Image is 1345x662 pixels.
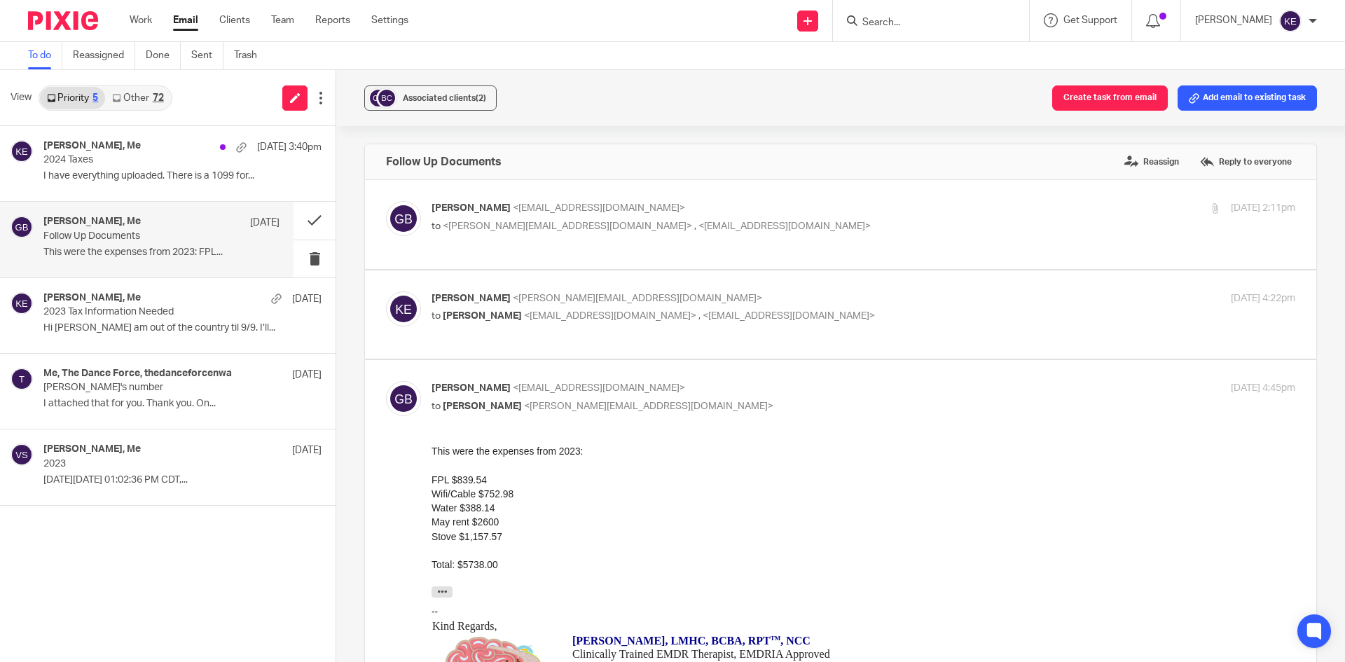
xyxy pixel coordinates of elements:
img: svg%3E [11,443,33,466]
b: [PERSON_NAME], LMHC, BCBA, RPT , NCC [141,191,379,202]
button: Add email to existing task [1178,85,1317,111]
div: 72 [153,93,164,103]
i: "Empowering minds, transforming lives" [1,288,116,296]
a: Reports [315,13,350,27]
h4: [PERSON_NAME], Me [43,216,141,228]
p: [PERSON_NAME]'s number [43,382,266,394]
img: Pixie [28,11,98,30]
span: Get Support [1063,15,1117,25]
p: I have everything uploaded. There is a 1099 for... [43,170,322,182]
h4: [PERSON_NAME], Me [43,292,141,304]
h4: [PERSON_NAME], Me [43,140,141,152]
span: [PERSON_NAME] [443,311,522,321]
h4: Follow Up Documents [386,155,502,169]
img: svg%3E [11,292,33,315]
span: Associated clients [403,94,486,102]
span: <[PERSON_NAME][EMAIL_ADDRESS][DOMAIN_NAME]> [443,221,692,231]
p: I attached that for you. Thank you. On... [43,398,322,410]
img: svg%3E [386,381,421,416]
span: [PERSON_NAME] [432,383,511,393]
p: Hi [PERSON_NAME] am out of the country til 9/9. I’ll... [43,322,322,334]
button: Create task from email [1052,85,1168,111]
a: Priority5 [40,87,105,109]
a: Sent [191,42,223,69]
a: [EMAIL_ADDRESS][DOMAIN_NAME] [141,244,333,256]
p: [DATE] 2:11pm [1231,201,1295,216]
a: To do [28,42,62,69]
p: 2023 [43,458,266,470]
sup: TM [339,191,350,198]
p: Follow Up Documents [43,230,233,242]
span: <[PERSON_NAME][EMAIL_ADDRESS][DOMAIN_NAME]> [513,294,762,303]
a: Clients [219,13,250,27]
span: <[EMAIL_ADDRESS][DOMAIN_NAME]> [524,311,696,321]
img: svg%3E [376,88,397,109]
h4: [PERSON_NAME], Me [43,443,141,455]
a: Settings [371,13,408,27]
a: Other72 [105,87,170,109]
span: [PERSON_NAME] [432,203,511,213]
p: [DATE] [292,292,322,306]
p: [PERSON_NAME] [1195,13,1272,27]
span: <[EMAIL_ADDRESS][DOMAIN_NAME]> [703,311,875,321]
p: [DATE] 3:40pm [257,140,322,154]
a: Work [130,13,152,27]
span: (2) [476,94,486,102]
a: Reassigned [73,42,135,69]
img: svg%3E [368,88,389,109]
span: View [11,90,32,105]
td: Clinically Trained EMDR Therapist, EMDRIA Approved [STREET_ADDRESS] [GEOGRAPHIC_DATA] [PHONE_NUMB... [140,189,399,298]
span: to [432,311,441,321]
a: Team [271,13,294,27]
p: This were the expenses from 2023: FPL... [43,247,280,258]
p: 2024 Taxes [43,154,266,166]
span: [PERSON_NAME] [443,401,522,411]
span: to [432,221,441,231]
img: svg%3E [11,368,33,390]
span: , [694,221,696,231]
span: <[PERSON_NAME][EMAIL_ADDRESS][DOMAIN_NAME]> [524,401,773,411]
p: [DATE] [292,368,322,382]
span: , [698,311,701,321]
a: [DOMAIN_NAME] [141,284,233,296]
label: Reassign [1121,151,1182,172]
span: <[EMAIL_ADDRESS][DOMAIN_NAME]> [698,221,871,231]
button: Associated clients(2) [364,85,497,111]
p: [DATE] 4:22pm [1231,291,1295,306]
img: svg%3E [11,216,33,238]
img: svg%3E [11,140,33,163]
input: Search [861,17,987,29]
a: Done [146,42,181,69]
span: <[EMAIL_ADDRESS][DOMAIN_NAME]> [513,203,685,213]
h4: Me, The Dance Force, thedanceforcenwa [43,368,232,380]
p: [DATE] [250,216,280,230]
label: Reply to everyone [1196,151,1295,172]
p: [DATE] 4:45pm [1231,381,1295,396]
span: [PERSON_NAME] [432,294,511,303]
span: <[EMAIL_ADDRESS][DOMAIN_NAME]> [513,383,685,393]
p: 2023 Tax Information Needed [43,306,266,318]
div: 5 [92,93,98,103]
p: [DATE][DATE] 01:02:36 PM CDT,... [43,474,322,486]
img: svg%3E [386,291,421,326]
p: [DATE] [292,443,322,457]
img: svg%3E [1279,10,1302,32]
img: svg%3E [386,201,421,236]
span: to [432,401,441,411]
a: Trash [234,42,268,69]
img: cropped-logo-A1.png [1,191,127,288]
a: Email [173,13,198,27]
